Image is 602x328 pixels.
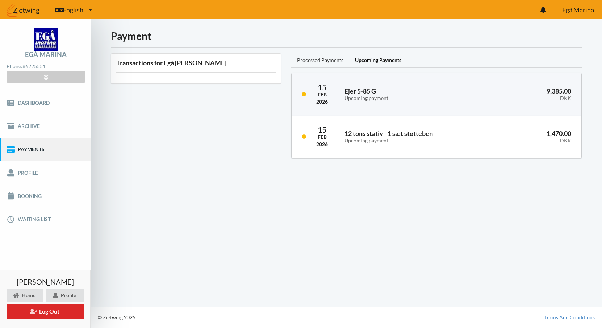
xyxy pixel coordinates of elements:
h3: 12 tons stativ - 1 sæt støtteben [344,129,485,144]
div: Processed Payments [291,53,349,68]
div: Upcoming payment [344,95,463,101]
strong: 86225551 [22,63,46,69]
h3: Transactions for Egå [PERSON_NAME] [116,59,276,67]
h3: Ejer 5-85 G [344,87,463,101]
div: Egå Marina [25,51,67,58]
img: logo [34,28,58,51]
div: 15 [316,126,328,133]
div: DKK [473,95,572,101]
div: DKK [495,138,571,144]
div: 15 [316,83,328,91]
div: Feb [316,91,328,98]
div: Upcoming payment [344,138,485,144]
div: Feb [316,133,328,141]
div: Profile [46,289,84,302]
div: 2026 [316,98,328,105]
span: Egå Marina [562,7,594,13]
button: Log Out [7,304,84,319]
div: 2026 [316,141,328,148]
div: Upcoming Payments [349,53,407,68]
h3: 1,470.00 [495,129,571,144]
div: Home [7,289,43,302]
a: Terms And Conditions [544,314,595,321]
span: [PERSON_NAME] [17,278,74,285]
h3: 9,385.00 [473,87,572,101]
div: Phone: [7,62,85,71]
h1: Payment [111,29,582,42]
span: English [63,7,83,13]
